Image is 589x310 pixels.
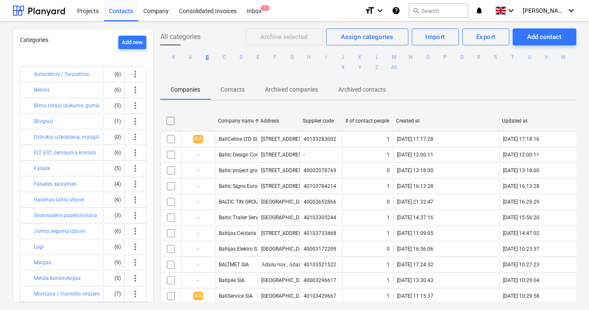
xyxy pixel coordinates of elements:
i: Knowledge base [392,6,400,16]
span: more_vert [130,69,140,79]
div: BaltService SIA [219,293,253,299]
div: Supplier code [303,118,338,124]
button: Z [372,62,382,73]
div: (6) [107,193,121,207]
div: [STREET_ADDRESS] [261,136,306,142]
span: more_vert [130,116,140,126]
div: 1 [387,262,390,268]
button: V [542,52,552,62]
i: keyboard_arrow_down [566,6,576,16]
button: All [389,62,399,73]
div: [DATE] 16:13:28 [397,183,433,189]
div: [DATE] 17:24:32 [397,262,433,268]
div: BaltCeltne LTD SIA [219,136,260,142]
button: Metāla konstrukcijas [34,273,81,283]
div: [DATE] 10:27:23 [503,262,539,268]
button: H [304,52,314,62]
i: keyboard_arrow_down [506,6,516,16]
div: [GEOGRAPHIC_DATA], [STREET_ADDRESS] [261,277,357,283]
span: more_vert [130,257,140,268]
div: Baltic project group SIA [219,168,272,173]
div: [GEOGRAPHIC_DATA], [STREET_ADDRESS] [261,246,357,252]
div: Address [260,118,296,124]
span: more_vert [130,273,140,283]
button: P [440,52,450,62]
span: All categories [160,32,201,42]
div: (5) [107,271,121,285]
div: - [181,179,215,193]
div: (6) [107,67,121,81]
div: 40103733468 [304,230,336,236]
button: E [253,52,263,62]
p: Archived contacts [338,85,386,94]
div: - [181,226,215,240]
div: (7) [107,287,121,301]
button: Assign categories [326,28,408,45]
div: (1) [107,115,121,128]
span: more_vert [130,85,140,95]
div: [DATE] 14:37:16 [397,215,433,221]
div: [DATE] 16:29:29 [503,199,539,205]
button: U [525,52,535,62]
div: Chat Widget [547,269,589,310]
span: more_vert [130,101,140,111]
div: - [181,274,215,287]
div: - [181,164,215,177]
div: 0 [387,246,390,252]
div: [DATE] 12:00:11 [397,152,433,158]
div: 1 [387,152,390,158]
div: Company name [218,118,254,124]
div: Add new [122,38,143,47]
div: Baltic Trailer Service SIA [219,215,274,221]
button: Mūrēšana / monolīto virszemes stāvu izbūve [34,289,134,299]
div: 0 [387,199,390,205]
div: Baltijas Ceļdaris SIA [219,230,265,237]
button: A [185,52,195,62]
button: Add contact [513,28,576,45]
div: (6) [107,224,121,238]
button: ELT, EST, zemējuma kontūrs [34,148,96,158]
button: Import [412,28,459,45]
div: Import [425,31,445,42]
div: Ādažu nov., Ādažu pag., Atari, [STREET_ADDRESS] [261,262,375,268]
span: 1 [261,5,269,11]
div: 1 [387,230,390,236]
button: Būvgruži [34,116,53,126]
div: 1 [387,215,390,221]
span: search [413,7,419,14]
button: T [508,52,518,62]
div: - [181,211,215,224]
div: (5) [107,162,121,175]
div: - [181,242,215,256]
div: [DATE] 21:32:47 [397,199,433,205]
div: - [181,258,215,271]
button: S [491,52,501,62]
div: [DATE] 13:18:00 [397,168,433,173]
div: [STREET_ADDRESS] [261,183,306,189]
div: [GEOGRAPHIC_DATA], [STREET_ADDRESS] [261,215,357,221]
button: L [372,52,382,62]
div: (4) [107,177,121,191]
div: 40103305244 [304,215,336,221]
div: 1 [387,183,390,189]
span: Categories [20,36,48,43]
div: [DATE] 17:17:28 [397,136,433,142]
div: [DATE] 10:23:37 [503,246,539,252]
button: Q [457,52,467,62]
button: Logi [34,242,44,252]
div: 40003652866 [304,199,336,205]
button: Gruntsūdens pazemināšana [34,210,97,221]
button: B [202,52,212,62]
button: I [321,52,331,62]
button: Y [355,62,365,73]
button: Fasādes sastatnes [34,179,76,189]
div: [DATE] 15:56:20 [503,215,539,221]
p: Companies [170,85,200,94]
button: Autoceltnis / Torņceltnis [34,69,89,79]
div: (6) [107,83,121,97]
div: [DATE] 13:18:00 [503,168,539,173]
div: Add contact [527,31,561,42]
button: # [168,52,179,62]
div: (0) [107,130,121,144]
div: [DATE] 16:13:28 [503,183,539,189]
